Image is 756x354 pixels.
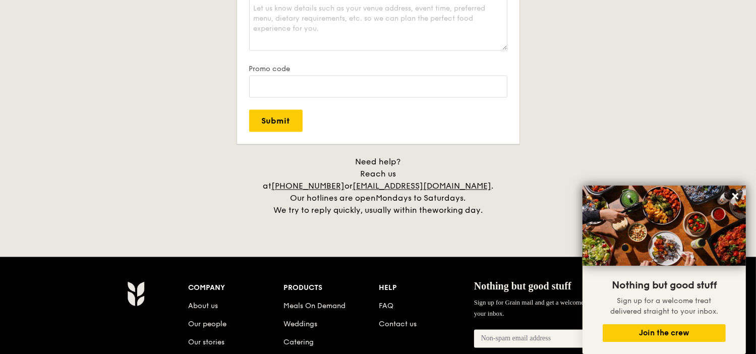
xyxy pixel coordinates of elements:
a: Catering [283,338,314,346]
input: Submit [249,109,303,132]
span: Mondays to Saturdays. [376,193,466,203]
a: About us [189,302,218,310]
button: Join the crew [603,324,726,342]
div: Need help? Reach us at or . Our hotlines are open We try to reply quickly, usually within the [252,156,504,216]
span: working day. [432,205,483,215]
a: [EMAIL_ADDRESS][DOMAIN_NAME] [353,181,491,191]
span: Nothing but good stuff [474,280,571,291]
img: AYc88T3wAAAABJRU5ErkJggg== [127,281,145,306]
label: Promo code [249,65,507,73]
span: Sign up for Grain mail and get a welcome treat delivered straight to your inbox. [474,299,652,317]
input: Non-spam email address [474,329,586,347]
div: Company [189,281,284,295]
a: Our people [189,320,227,328]
a: Meals On Demand [283,302,345,310]
a: Weddings [283,320,317,328]
a: [PHONE_NUMBER] [271,181,344,191]
span: Sign up for a welcome treat delivered straight to your inbox. [610,297,718,316]
span: Nothing but good stuff [612,279,717,291]
div: Products [283,281,379,295]
a: FAQ [379,302,393,310]
a: Our stories [189,338,225,346]
div: Help [379,281,474,295]
a: Contact us [379,320,417,328]
button: Close [727,188,743,204]
img: DSC07876-Edit02-Large.jpeg [583,186,746,266]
